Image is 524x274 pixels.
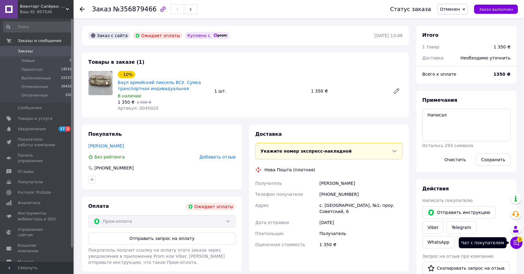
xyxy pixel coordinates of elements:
[18,179,43,185] span: Покупатели
[18,126,46,132] span: Уведомления
[18,211,57,222] span: Инструменты вебмастера и SEO
[88,143,124,148] a: [PERSON_NAME]
[80,6,85,12] div: Вернуться назад
[18,105,42,111] span: Сообщения
[493,72,511,77] b: 1350 ₴
[185,32,230,39] div: Куплено с
[118,93,141,98] span: В наличии
[422,221,444,234] a: Viber
[70,58,72,63] span: 0
[318,189,404,200] div: [PHONE_NUMBER]
[422,206,496,219] button: Отправить инструкцию
[318,217,404,228] div: [DATE]
[390,85,403,97] a: Редактировать
[18,227,57,238] span: Управление сайтом
[88,32,130,39] div: Заказ с сайта
[422,236,454,248] a: WhatsApp
[92,6,111,13] span: Заказ
[422,97,457,103] span: Примечания
[18,38,61,44] span: Заказы и сообщения
[21,84,48,89] span: Отмененные
[212,87,308,95] div: 1 шт.
[18,153,57,164] span: Панель управления
[18,259,33,264] span: Маркет
[255,192,303,197] span: Телефон получателя
[422,32,439,38] span: Итого
[318,178,404,189] div: [PERSON_NAME]
[476,154,511,166] button: Сохранить
[21,93,48,98] span: Оплаченные
[422,186,449,192] span: Действия
[446,221,476,234] a: Telegram
[66,126,70,131] span: 2
[318,228,404,239] div: Получатель
[61,67,72,72] span: 14531
[457,51,514,65] div: Необходимо уточнить
[137,100,151,105] span: 1 500 ₴
[422,109,511,141] textarea: Написал
[20,9,74,15] div: Ваш ID: 957526
[18,243,57,254] span: Кошелек компании
[318,239,404,250] div: 1 350 ₴
[457,236,477,248] button: SMS
[390,6,431,12] div: Статус заказа
[422,143,473,148] span: Осталось 293 символа
[422,44,439,49] span: 1 товар
[21,67,43,72] span: Принятые
[422,198,473,203] span: Написать покупателю
[255,131,282,137] span: Доставка
[61,75,72,81] span: 22223
[422,254,494,259] span: Запрос на отзыв про компанию
[214,34,227,37] img: prom
[88,131,122,137] span: Покупатель
[88,248,225,265] span: Покупатель получит ссылку на оплату этого заказа через уведомления в приложении Prom или Viber. [...
[186,203,236,210] div: Ожидает оплаты
[459,237,507,248] div: Чат с покупателем
[494,44,511,50] div: 1 350 ₴
[118,100,135,105] span: 1 350 ₴
[440,7,460,12] span: Отменен
[374,33,403,38] time: [DATE] 13:08
[255,203,269,208] span: Адрес
[20,4,66,9] span: Военторг Сапёрка- оптово-розничный магазин армейской экипировки, одежды, обуви и товаров для туризма
[517,236,522,242] span: 3
[510,237,522,249] button: Чат с покупателем3
[422,55,443,60] span: Доставка
[18,169,34,174] span: Отзывы
[61,84,72,89] span: 16416
[260,149,352,154] span: Укажите номер экспресс-накладной
[21,58,35,63] span: Новые
[118,71,135,78] div: - 10%
[94,165,134,171] div: [PHONE_NUMBER]
[118,80,201,91] a: Баул армейский пиксель ВСУ. Сумка транспортная индивидуальная
[65,93,72,98] span: 102
[89,71,112,95] img: Баул армейский пиксель ВСУ. Сумка транспортная индивидуальная
[318,200,404,217] div: с. [GEOGRAPHIC_DATA], №1: проу. Советский, 6
[21,75,51,81] span: Выполненные
[133,32,183,39] div: Ожидает оплаты
[88,203,109,209] span: Оплата
[88,232,236,245] button: Отправить запрос на оплату
[439,154,471,166] button: Очистить
[263,167,317,173] div: Нова Пошта (платная)
[94,154,125,159] span: Без рейтинга
[118,106,158,111] span: Артикул: 0045020
[88,59,144,65] span: Товары в заказе (1)
[479,7,513,12] span: Заказ выполнен
[3,21,72,32] input: Поиск
[18,48,33,54] span: Заказы
[255,231,284,236] span: Плательщик
[255,181,282,186] span: Получатель
[309,87,388,95] div: 1 350 ₴
[18,116,52,121] span: Товары и услуги
[474,5,518,14] button: Заказ выполнен
[255,242,305,247] span: Оценочная стоимость
[59,126,66,131] span: 17
[18,190,51,195] span: Каталог ProSale
[18,137,57,148] span: Показатели работы компании
[199,154,236,159] span: Добавить отзыв
[18,200,40,206] span: Аналитика
[422,72,456,77] span: Всего к оплате
[255,220,289,225] span: Дата отправки
[113,6,157,13] span: №356879466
